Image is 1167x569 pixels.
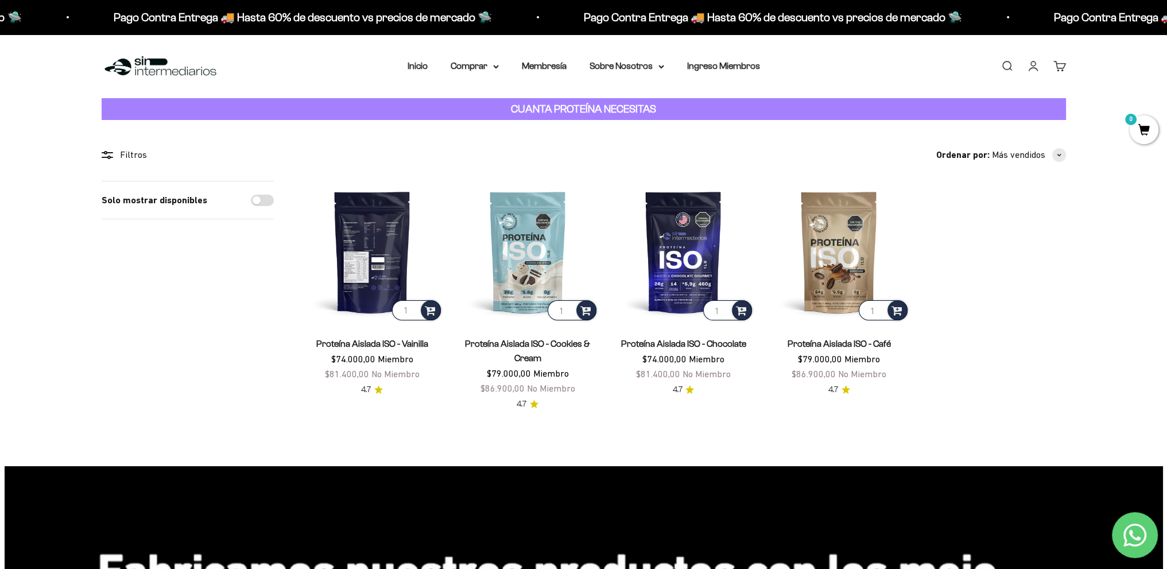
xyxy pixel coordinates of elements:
span: No Miembro [527,383,575,393]
a: Membresía [522,61,567,71]
span: Miembro [533,368,569,378]
a: Proteína Aislada ISO - Café [788,339,891,349]
span: Miembro [378,354,413,364]
strong: CUANTA PROTEÍNA NECESITAS [511,103,656,115]
summary: Sobre Nosotros [590,59,664,73]
span: 4.7 [828,384,838,396]
a: 4.74.7 de 5.0 estrellas [828,384,850,396]
span: Miembro [689,354,724,364]
span: 4.7 [672,384,682,396]
a: Proteína Aislada ISO - Cookies & Cream [465,339,590,363]
div: Filtros [102,148,274,162]
p: Pago Contra Entrega 🚚 Hasta 60% de descuento vs precios de mercado 🛸 [114,8,492,26]
span: 4.7 [361,384,371,396]
a: 0 [1130,125,1158,137]
span: No Miembro [838,369,886,379]
a: 4.74.7 de 5.0 estrellas [672,384,694,396]
span: $74.000,00 [331,354,375,364]
a: 4.74.7 de 5.0 estrellas [361,384,383,396]
a: Ingreso Miembros [687,61,760,71]
span: $81.400,00 [636,369,680,379]
span: 4.7 [517,398,526,411]
span: No Miembro [371,369,420,379]
span: $79.000,00 [487,368,531,378]
span: $86.900,00 [480,383,525,393]
label: Solo mostrar disponibles [102,193,207,208]
span: Miembro [844,354,880,364]
a: Proteína Aislada ISO - Chocolate [621,339,746,349]
span: No Miembro [683,369,731,379]
a: 4.74.7 de 5.0 estrellas [517,398,538,411]
span: $79.000,00 [798,354,842,364]
img: Proteína Aislada ISO - Vainilla [301,181,443,323]
a: Proteína Aislada ISO - Vainilla [316,339,428,349]
span: $81.400,00 [325,369,369,379]
p: Pago Contra Entrega 🚚 Hasta 60% de descuento vs precios de mercado 🛸 [584,8,962,26]
summary: Comprar [451,59,499,73]
mark: 0 [1124,113,1138,126]
button: Más vendidos [992,148,1066,162]
span: Ordenar por: [936,148,990,162]
a: Inicio [408,61,428,71]
span: Más vendidos [992,148,1045,162]
span: $74.000,00 [642,354,687,364]
span: $86.900,00 [792,369,836,379]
